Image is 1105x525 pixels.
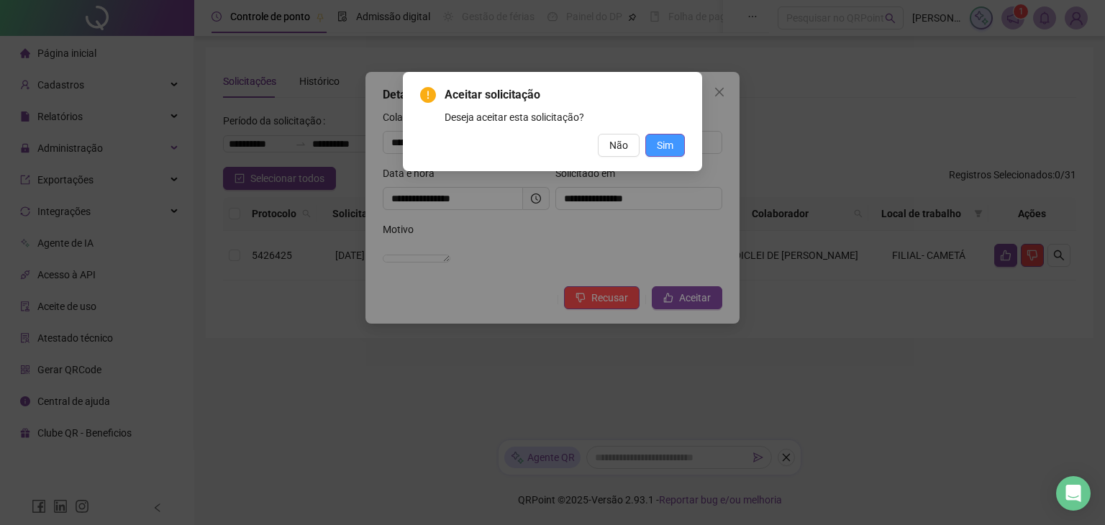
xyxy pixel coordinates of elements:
span: Não [609,137,628,153]
span: exclamation-circle [420,87,436,103]
span: Sim [657,137,673,153]
button: Não [598,134,640,157]
span: Aceitar solicitação [445,86,685,104]
button: Sim [645,134,685,157]
div: Deseja aceitar esta solicitação? [445,109,685,125]
div: Open Intercom Messenger [1056,476,1091,511]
